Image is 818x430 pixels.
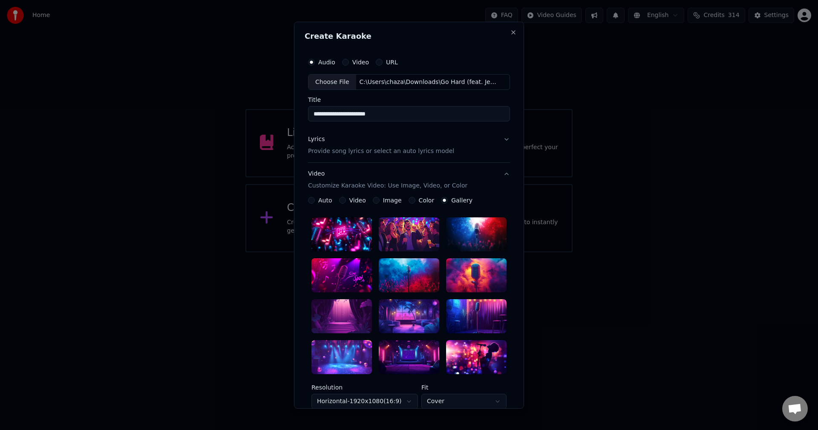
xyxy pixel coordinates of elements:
[308,147,454,156] p: Provide song lyrics or select an auto lyrics model
[308,163,510,197] button: VideoCustomize Karaoke Video: Use Image, Video, or Color
[318,59,335,65] label: Audio
[318,197,332,203] label: Auto
[419,197,435,203] label: Color
[349,197,366,203] label: Video
[308,182,467,190] p: Customize Karaoke Video: Use Image, Video, or Color
[451,197,472,203] label: Gallery
[356,78,501,86] div: C:\Users\chaza\Downloads\Go Hard (feat. Jedidyah).mp3
[386,59,398,65] label: URL
[308,74,356,89] div: Choose File
[311,384,418,390] label: Resolution
[308,135,325,144] div: Lyrics
[305,32,513,40] h2: Create Karaoke
[308,97,510,103] label: Title
[308,128,510,162] button: LyricsProvide song lyrics or select an auto lyrics model
[421,384,507,390] label: Fit
[352,59,369,65] label: Video
[383,197,402,203] label: Image
[308,170,467,190] div: Video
